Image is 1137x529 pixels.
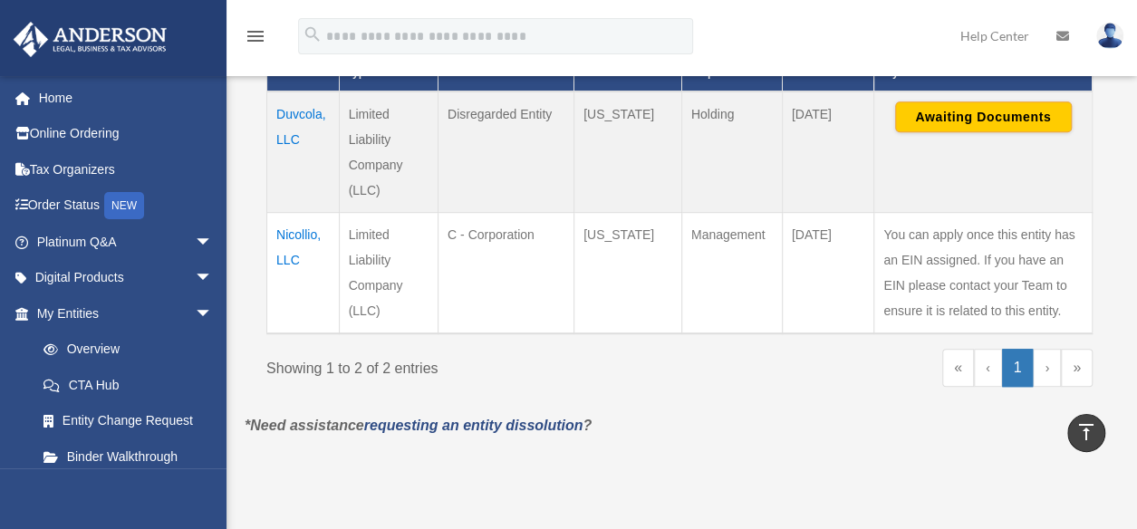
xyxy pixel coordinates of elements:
a: My Entitiesarrow_drop_down [13,295,231,332]
a: CTA Hub [25,367,231,403]
span: arrow_drop_down [195,295,231,332]
span: arrow_drop_down [195,260,231,297]
td: C - Corporation [438,213,573,334]
a: vertical_align_top [1067,414,1105,452]
a: requesting an entity dissolution [364,418,583,433]
td: Holding [681,91,782,213]
a: Digital Productsarrow_drop_down [13,260,240,296]
td: Nicollio, LLC [267,213,340,334]
a: Binder Walkthrough [25,438,231,475]
td: [US_STATE] [573,91,681,213]
a: Online Ordering [13,116,240,152]
td: You can apply once this entity has an EIN assigned. If you have an EIN please contact your Team t... [874,213,1093,334]
div: Showing 1 to 2 of 2 entries [266,349,666,381]
button: Awaiting Documents [895,101,1072,132]
span: arrow_drop_down [195,224,231,261]
div: NEW [104,192,144,219]
a: Previous [974,349,1002,387]
td: Duvcola, LLC [267,91,340,213]
i: menu [245,25,266,47]
td: Disregarded Entity [438,91,573,213]
img: Anderson Advisors Platinum Portal [8,22,172,57]
a: Overview [25,332,222,368]
a: Home [13,80,240,116]
img: User Pic [1096,23,1123,49]
i: vertical_align_top [1075,421,1097,443]
a: 1 [1002,349,1034,387]
td: Management [681,213,782,334]
a: Order StatusNEW [13,188,240,225]
td: Limited Liability Company (LLC) [339,213,438,334]
em: *Need assistance ? [245,418,592,433]
a: Entity Change Request [25,403,231,439]
a: Platinum Q&Aarrow_drop_down [13,224,240,260]
a: Tax Organizers [13,151,240,188]
i: search [303,24,323,44]
td: [US_STATE] [573,213,681,334]
a: First [942,349,974,387]
a: Next [1033,349,1061,387]
a: menu [245,32,266,47]
td: Limited Liability Company (LLC) [339,91,438,213]
td: [DATE] [782,213,874,334]
td: [DATE] [782,91,874,213]
a: Last [1061,349,1093,387]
